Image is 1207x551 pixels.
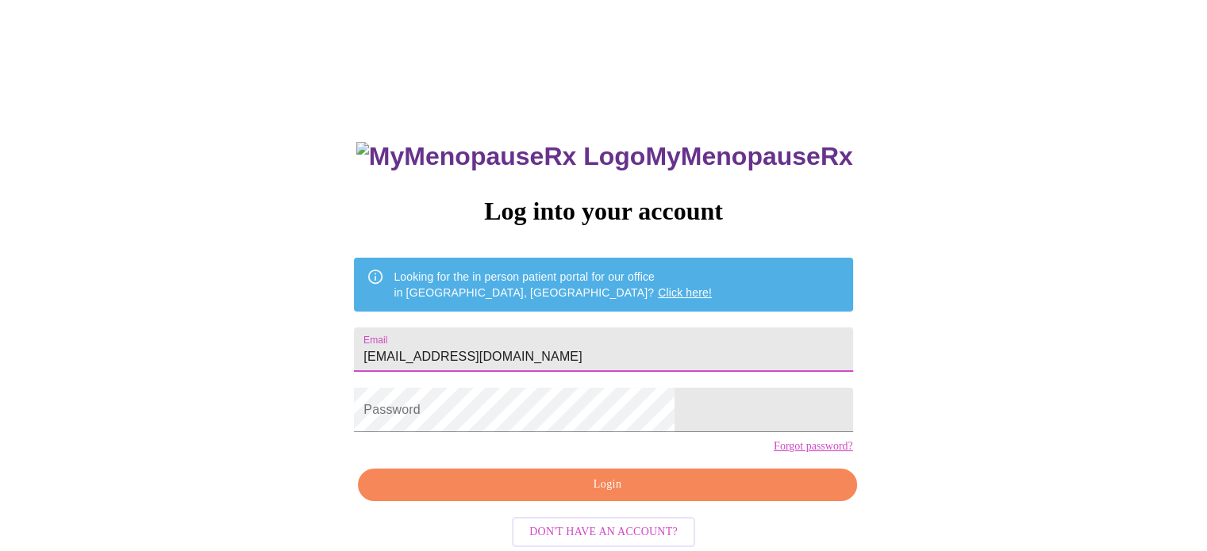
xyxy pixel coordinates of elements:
[356,142,645,171] img: MyMenopauseRx Logo
[512,517,695,548] button: Don't have an account?
[394,262,712,307] div: Looking for the in person patient portal for our office in [GEOGRAPHIC_DATA], [GEOGRAPHIC_DATA]?
[356,142,853,171] h3: MyMenopauseRx
[508,523,699,537] a: Don't have an account?
[529,522,678,542] span: Don't have an account?
[354,197,852,226] h3: Log into your account
[774,440,853,453] a: Forgot password?
[376,475,838,495] span: Login
[358,469,856,501] button: Login
[658,286,712,299] a: Click here!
